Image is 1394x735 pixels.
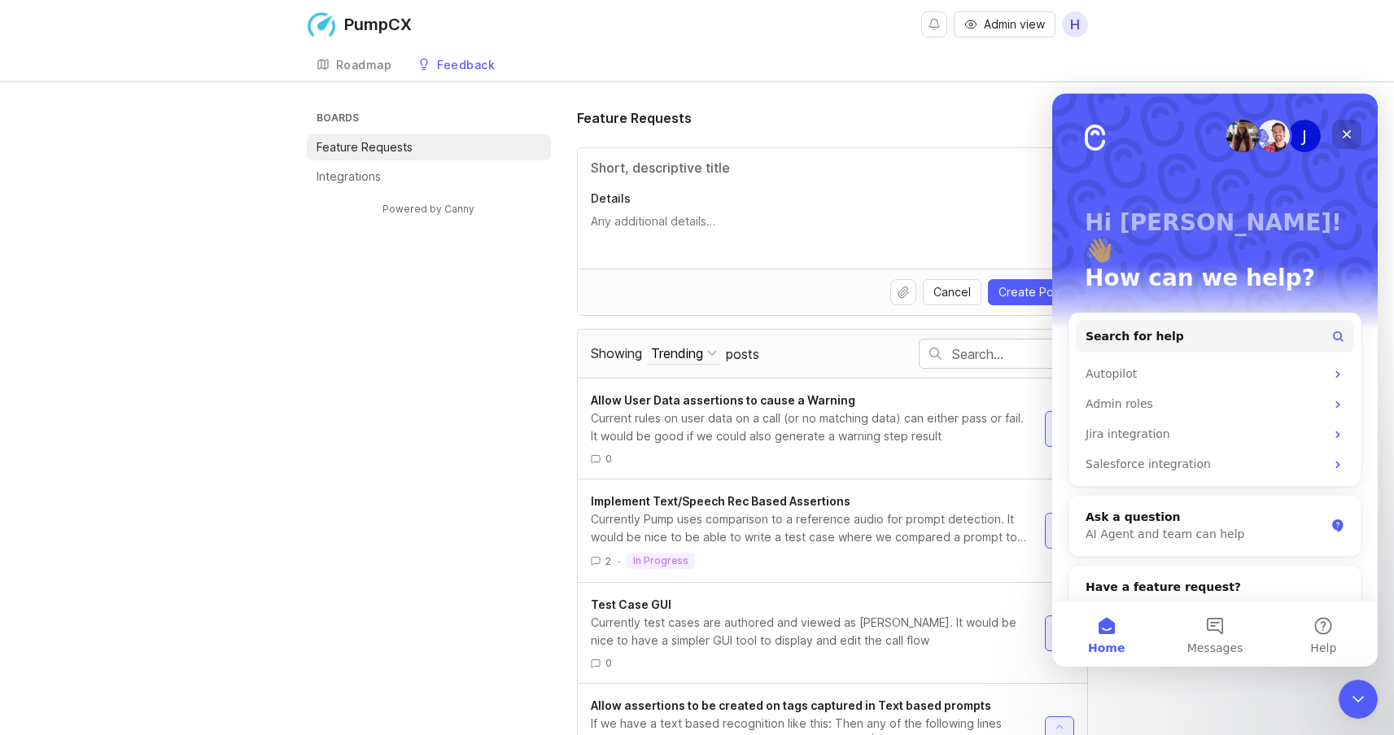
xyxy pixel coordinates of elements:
button: Showing [648,343,720,365]
span: Cancel [933,284,971,300]
input: Title [591,158,1074,177]
div: · [618,554,620,568]
span: H [1070,15,1080,34]
a: Implement Text/Speech Rec Based AssertionsCurrently Pump uses comparison to a reference audio for... [591,492,1045,569]
p: in progress [633,554,688,567]
a: Integrations [307,164,551,190]
iframe: Intercom live chat [1052,94,1378,667]
button: 2 [1045,615,1074,651]
h1: Feature Requests [577,108,692,128]
span: Implement Text/Speech Rec Based Assertions [591,494,850,508]
a: Roadmap [307,49,402,82]
button: Notifications [921,11,947,37]
p: Details [591,190,1074,207]
span: 0 [605,656,612,670]
h3: Boards [313,108,551,131]
a: Powered by Canny [380,199,477,218]
p: Integrations [317,168,381,185]
a: Feature Requests [307,134,551,160]
div: Feedback [437,59,495,71]
a: Test Case GUICurrently test cases are authored and viewed as [PERSON_NAME]. It would be nice to h... [591,596,1045,670]
div: Current rules on user data on a call (or no matching data) can either pass or fail. It would be g... [591,409,1032,445]
div: Currently Pump uses comparison to a reference audio for prompt detection. It would be nice to be ... [591,510,1032,546]
button: 2 [1045,411,1074,447]
iframe: Intercom live chat [1339,680,1378,719]
span: Test Case GUI [591,597,671,611]
button: Cancel [923,279,981,305]
p: Feature Requests [317,139,413,155]
input: Search… [952,345,1073,363]
button: Upload file [890,279,916,305]
img: PumpCX logo [307,10,336,39]
span: Allow assertions to be created on tags captured in Text based prompts [591,698,991,712]
div: Currently test cases are authored and viewed as [PERSON_NAME]. It would be nice to have a simpler... [591,614,1032,650]
button: Admin view [954,11,1055,37]
span: Allow User Data assertions to cause a Warning [591,393,855,407]
textarea: Details [591,213,1074,246]
span: 0 [605,452,612,466]
a: Feedback [408,49,505,82]
span: 2 [605,554,611,568]
button: Create Post [988,279,1074,305]
span: posts [726,345,759,363]
div: PumpCX [344,16,412,33]
a: Allow User Data assertions to cause a WarningCurrent rules on user data on a call (or no matching... [591,392,1045,466]
span: Showing [591,345,642,361]
div: Roadmap [336,59,392,71]
button: 2 [1045,513,1074,549]
span: Admin view [984,16,1045,33]
button: H [1062,11,1088,37]
span: Create Post [999,284,1064,300]
div: Trending [651,344,703,362]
